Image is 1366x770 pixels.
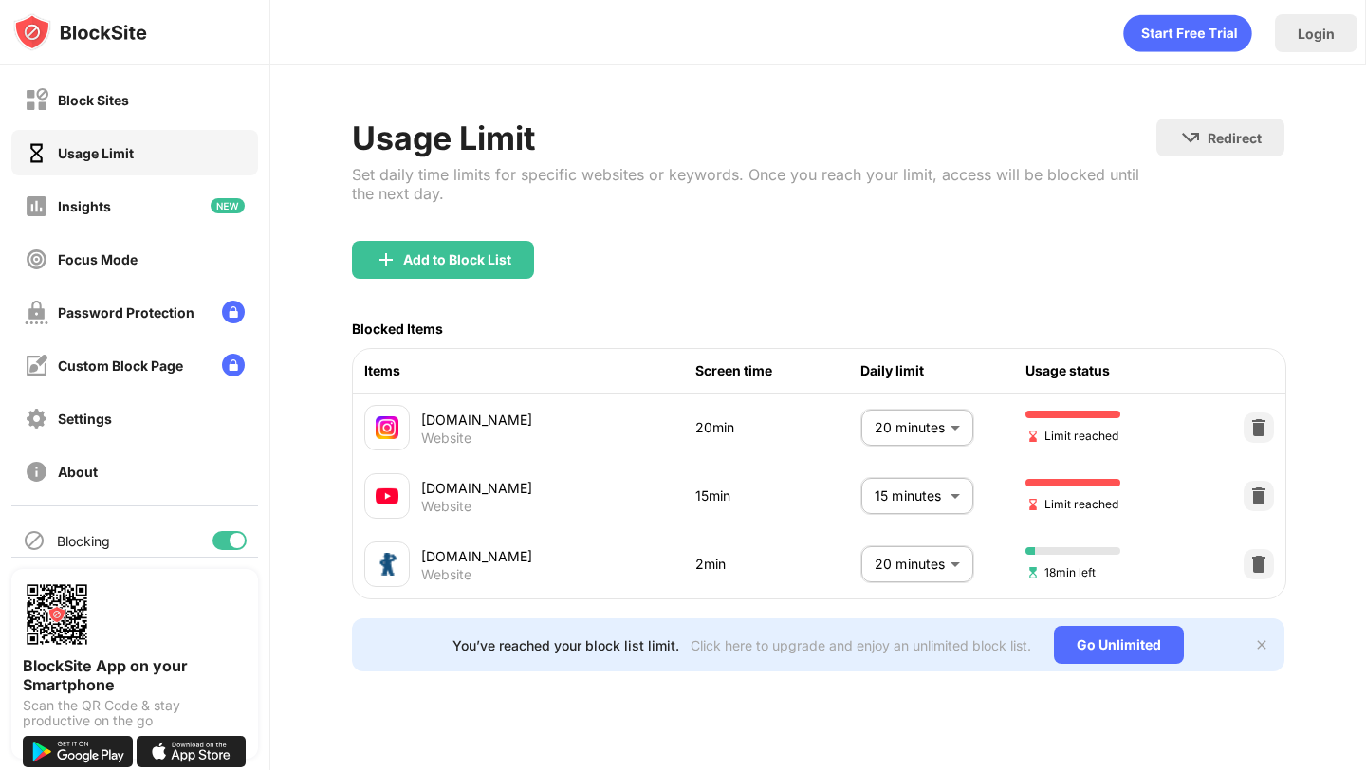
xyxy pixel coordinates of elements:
div: Usage Limit [58,145,134,161]
img: options-page-qr-code.png [23,580,91,649]
div: Custom Block Page [58,357,183,374]
div: Add to Block List [403,252,511,267]
img: password-protection-off.svg [25,301,48,324]
img: block-off.svg [25,88,48,112]
img: time-usage-on.svg [25,141,48,165]
p: 20 minutes [875,417,943,438]
div: Block Sites [58,92,129,108]
div: Usage Limit [352,119,1155,157]
div: Set daily time limits for specific websites or keywords. Once you reach your limit, access will b... [352,165,1155,203]
img: hourglass-end.svg [1025,497,1041,512]
img: blocking-icon.svg [23,529,46,552]
img: favicons [376,553,398,576]
div: Blocked Items [352,321,443,337]
div: [DOMAIN_NAME] [421,478,694,498]
img: lock-menu.svg [222,354,245,376]
div: Go Unlimited [1054,626,1184,664]
div: Click here to upgrade and enjoy an unlimited block list. [691,637,1031,653]
div: [DOMAIN_NAME] [421,546,694,566]
div: Redirect [1208,130,1262,146]
div: Items [364,360,694,381]
div: animation [1123,14,1252,52]
div: Daily limit [860,360,1025,381]
p: 20 minutes [875,554,943,575]
div: Website [421,430,471,447]
img: x-button.svg [1254,637,1269,652]
div: 15min [695,486,860,506]
img: lock-menu.svg [222,301,245,323]
img: about-off.svg [25,460,48,484]
div: Login [1298,26,1335,42]
div: Usage status [1025,360,1191,381]
div: BlockSite App on your Smartphone [23,656,247,694]
div: Scan the QR Code & stay productive on the go [23,698,247,728]
div: Settings [58,411,112,427]
div: Blocking [57,533,110,549]
img: hourglass-set.svg [1025,565,1041,580]
span: Limit reached [1025,495,1118,513]
img: customize-block-page-off.svg [25,354,48,377]
div: Insights [58,198,111,214]
img: favicons [376,416,398,439]
div: You’ve reached your block list limit. [452,637,679,653]
img: favicons [376,485,398,507]
img: get-it-on-google-play.svg [23,736,133,767]
div: Website [421,566,471,583]
img: settings-off.svg [25,407,48,431]
div: About [58,464,98,480]
img: hourglass-end.svg [1025,429,1041,444]
div: Website [421,498,471,515]
img: logo-blocksite.svg [13,13,147,51]
div: 20min [695,417,860,438]
p: 15 minutes [875,486,943,506]
div: 2min [695,554,860,575]
div: Screen time [695,360,860,381]
span: 18min left [1025,563,1096,581]
img: new-icon.svg [211,198,245,213]
div: Password Protection [58,304,194,321]
span: Limit reached [1025,427,1118,445]
div: [DOMAIN_NAME] [421,410,694,430]
img: insights-off.svg [25,194,48,218]
div: Focus Mode [58,251,138,267]
img: download-on-the-app-store.svg [137,736,247,767]
img: focus-off.svg [25,247,48,271]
